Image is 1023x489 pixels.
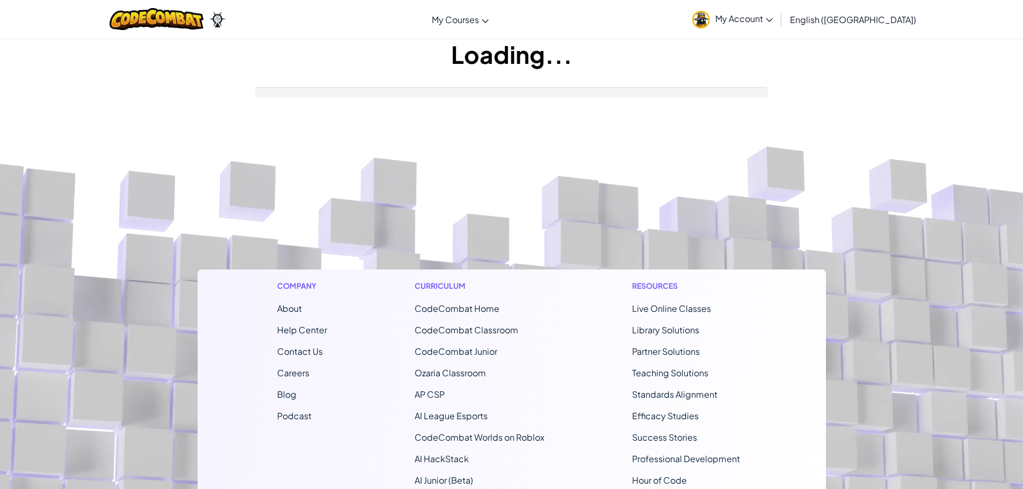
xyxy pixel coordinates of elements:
h1: Company [277,280,327,291]
span: My Courses [432,14,479,25]
span: My Account [715,13,773,24]
a: Podcast [277,410,311,421]
a: English ([GEOGRAPHIC_DATA]) [785,5,922,34]
a: CodeCombat Worlds on Roblox [415,432,545,443]
a: Careers [277,367,309,378]
a: Ozaria Classroom [415,367,486,378]
a: Success Stories [632,432,697,443]
a: CodeCombat Junior [415,346,497,357]
h1: Curriculum [415,280,545,291]
img: avatar [692,11,710,28]
a: Live Online Classes [632,303,711,314]
a: Standards Alignment [632,389,717,400]
a: Teaching Solutions [632,367,708,378]
span: English ([GEOGRAPHIC_DATA]) [790,14,916,25]
a: AP CSP [415,389,445,400]
a: AI Junior (Beta) [415,475,473,486]
a: Hour of Code [632,475,687,486]
img: CodeCombat logo [110,8,204,30]
a: Library Solutions [632,324,699,335]
a: Professional Development [632,453,740,464]
a: Efficacy Studies [632,410,699,421]
span: Contact Us [277,346,323,357]
a: CodeCombat Classroom [415,324,518,335]
a: My Account [687,2,778,36]
a: Blog [277,389,296,400]
a: Help Center [277,324,327,335]
a: Partner Solutions [632,346,700,357]
a: About [277,303,302,314]
h1: Resources [632,280,746,291]
a: AI League Esports [415,410,488,421]
a: My Courses [426,5,494,34]
img: Ozaria [209,11,226,27]
span: CodeCombat Home [415,303,499,314]
a: AI HackStack [415,453,469,464]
